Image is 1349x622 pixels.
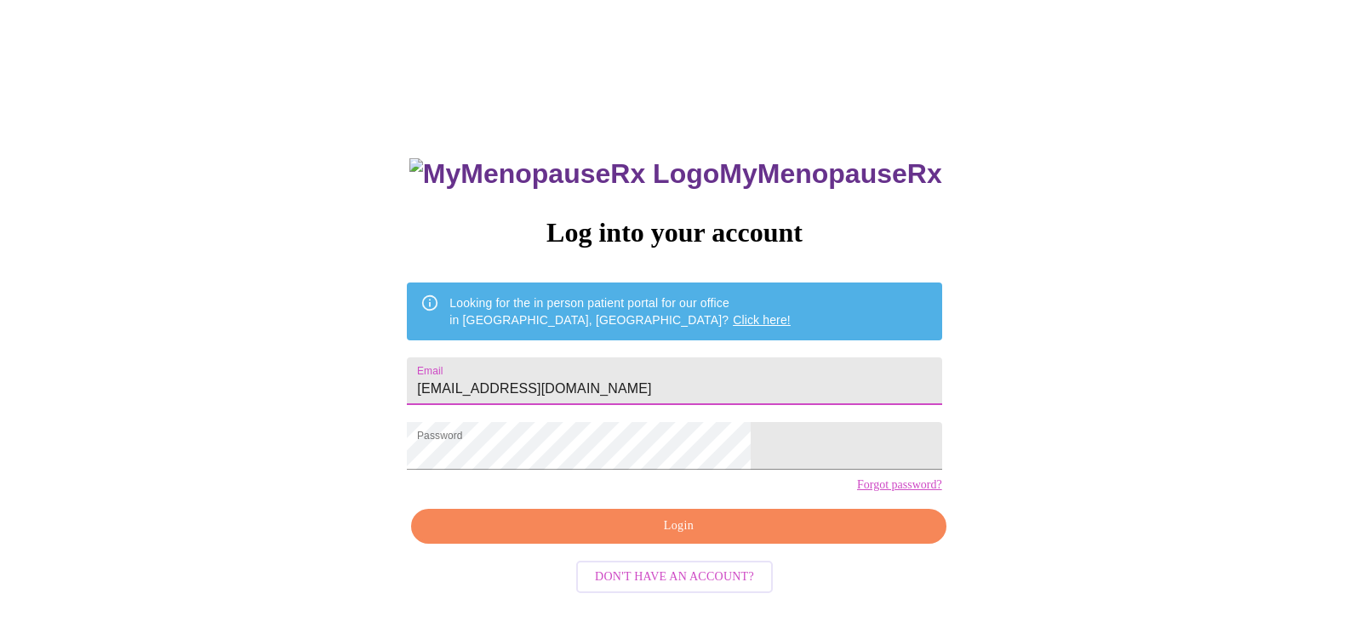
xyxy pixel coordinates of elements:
[449,288,791,335] div: Looking for the in person patient portal for our office in [GEOGRAPHIC_DATA], [GEOGRAPHIC_DATA]?
[733,313,791,327] a: Click here!
[409,158,719,190] img: MyMenopauseRx Logo
[595,567,754,588] span: Don't have an account?
[407,217,941,248] h3: Log into your account
[409,158,942,190] h3: MyMenopauseRx
[576,561,773,594] button: Don't have an account?
[857,478,942,492] a: Forgot password?
[411,509,946,544] button: Login
[431,516,926,537] span: Login
[572,568,777,583] a: Don't have an account?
